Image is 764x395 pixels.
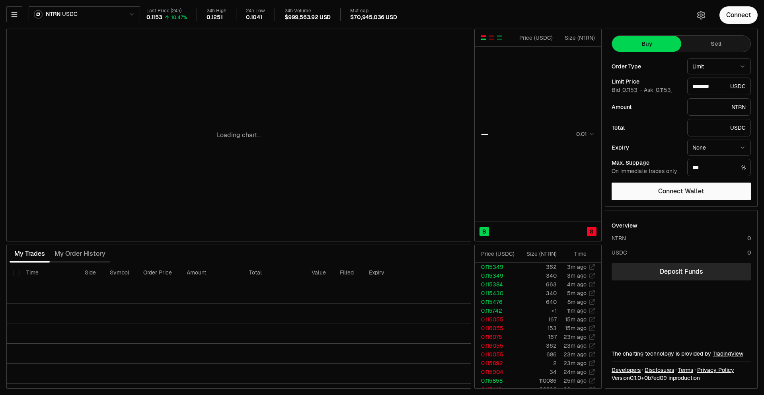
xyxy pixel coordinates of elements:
div: $70,945,036 USD [350,14,397,21]
td: 0.116055 [475,341,518,350]
div: 10.47% [171,14,187,21]
time: 23m ago [563,342,587,349]
time: 3m ago [567,272,587,279]
th: Order Price [137,263,180,283]
time: 15m ago [565,325,587,332]
a: Developers [612,366,641,374]
div: 24h Volume [285,8,331,14]
td: 362 [518,341,557,350]
td: <1 [518,306,557,315]
td: 0.116055 [475,324,518,333]
span: 0b7ed0913fbf52469ef473a8b81e537895d320b2 [644,374,667,381]
th: Time [20,263,78,283]
p: Loading chart... [217,130,261,140]
div: Order Type [612,64,681,69]
button: 0.1153 [622,87,638,93]
button: Sell [681,36,750,52]
td: 34 [518,368,557,376]
time: 8m ago [567,298,587,305]
img: NTRN Logo [35,11,42,18]
time: 25m ago [563,377,587,384]
button: Connect Wallet [612,183,751,200]
td: 0.115384 [475,280,518,289]
div: Price ( USDC ) [517,34,553,42]
div: The charting technology is provided by [612,350,751,358]
time: 24m ago [563,368,587,376]
div: NTRN [687,98,751,116]
td: 110086 [518,376,557,385]
a: Terms [678,366,693,374]
th: Filled [333,263,363,283]
time: 23m ago [563,351,587,358]
span: NTRN [46,11,60,18]
div: 0.1153 [146,14,162,21]
div: Limit Price [612,79,681,84]
div: USDC [687,119,751,136]
time: 5m ago [567,290,587,297]
th: Side [78,263,103,283]
span: Ask [644,87,672,94]
td: 153 [518,324,557,333]
td: 686 [518,350,557,359]
div: Size ( NTRN ) [524,250,557,258]
td: 340 [518,271,557,280]
div: $999,563.92 USD [285,14,331,21]
a: Privacy Policy [697,366,734,374]
span: S [590,228,594,235]
td: 640 [518,298,557,306]
div: NTRN [612,234,626,242]
td: 663 [518,280,557,289]
td: 0.115418 [475,385,518,394]
button: Connect [719,6,758,24]
th: Amount [180,263,243,283]
button: My Trades [10,246,50,262]
button: None [687,140,751,156]
div: Expiry [612,145,681,150]
div: Size ( NTRN ) [559,34,595,42]
td: 0.115349 [475,263,518,271]
div: 0 [747,234,751,242]
div: Overview [612,222,637,230]
div: 0 [747,249,751,257]
button: Show Buy Orders Only [496,35,503,41]
button: 0.01 [574,129,595,139]
td: 167 [518,315,557,324]
div: USDC [612,249,627,257]
td: 0.116055 [475,350,518,359]
td: 0.115349 [475,271,518,280]
div: 24h High [207,8,226,14]
div: Mkt cap [350,8,397,14]
button: My Order History [50,246,110,262]
time: 29m ago [563,386,587,393]
div: Max. Slippage [612,160,681,165]
div: 0.1041 [246,14,263,21]
time: 23m ago [563,360,587,367]
td: 0.116055 [475,315,518,324]
td: 0.115904 [475,368,518,376]
th: Expiry [363,263,419,283]
time: 11m ago [567,307,587,314]
div: On immediate trades only [612,168,681,175]
td: 0.115858 [475,376,518,385]
div: USDC [687,78,751,95]
span: USDC [62,11,77,18]
th: Total [243,263,305,283]
a: Disclosures [645,366,674,374]
td: 0.116078 [475,333,518,341]
a: TradingView [713,350,743,357]
td: 0.115892 [475,359,518,368]
th: Symbol [103,263,137,283]
div: Total [612,125,681,130]
td: 340 [518,289,557,298]
td: 0.115476 [475,298,518,306]
div: % [687,159,751,176]
div: — [481,128,488,140]
td: 0.115430 [475,289,518,298]
span: Bid - [612,87,642,94]
div: 0.1251 [207,14,223,21]
time: 3m ago [567,263,587,270]
div: Last Price (24h) [146,8,187,14]
div: Price ( USDC ) [481,250,517,258]
div: Time [563,250,587,258]
time: 4m ago [567,281,587,288]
